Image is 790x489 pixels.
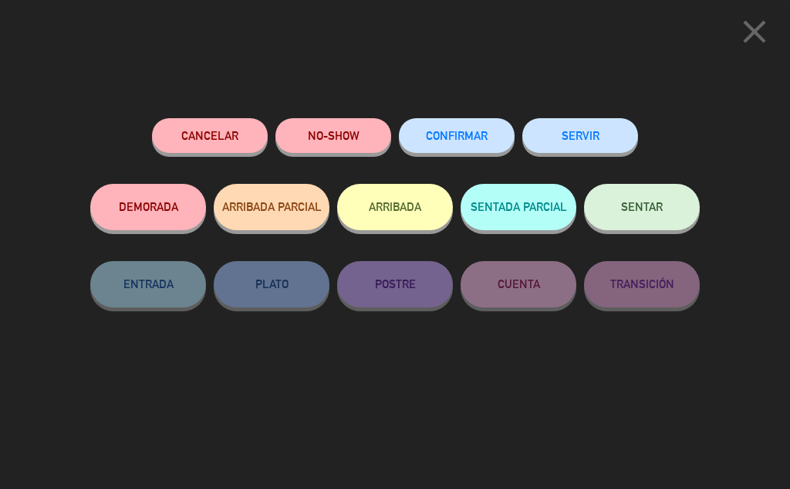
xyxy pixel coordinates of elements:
button: ARRIBADA [337,184,453,230]
button: Cancelar [152,118,268,153]
button: TRANSICIÓN [584,261,700,307]
span: CONFIRMAR [426,129,488,142]
button: close [731,12,778,57]
button: NO-SHOW [275,118,391,153]
button: SERVIR [522,118,638,153]
button: CONFIRMAR [399,118,515,153]
button: ARRIBADA PARCIAL [214,184,329,230]
i: close [735,12,774,51]
button: PLATO [214,261,329,307]
button: DEMORADA [90,184,206,230]
button: ENTRADA [90,261,206,307]
button: SENTADA PARCIAL [461,184,576,230]
span: ARRIBADA PARCIAL [222,200,322,213]
button: SENTAR [584,184,700,230]
span: SENTAR [621,200,663,213]
button: POSTRE [337,261,453,307]
button: CUENTA [461,261,576,307]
